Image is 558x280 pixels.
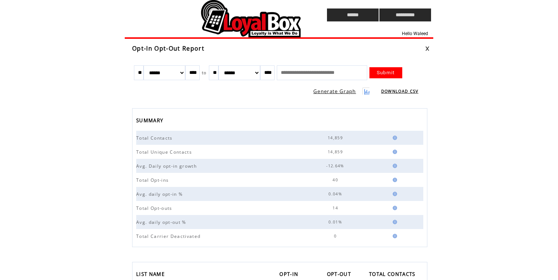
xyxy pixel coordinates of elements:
[136,149,194,155] span: Total Unique Contacts
[136,219,188,225] span: Avg. daily opt-out %
[334,233,338,239] span: 0
[136,163,199,169] span: Avg. Daily opt-in growth
[328,149,345,154] span: 14,859
[390,150,397,154] img: help.gif
[333,205,340,211] span: 14
[136,115,165,127] span: SUMMARY
[136,135,175,141] span: Total Contacts
[390,164,397,168] img: help.gif
[326,163,346,168] span: -12.64%
[390,220,397,224] img: help.gif
[328,191,344,197] span: 0.04%
[390,206,397,210] img: help.gif
[390,136,397,140] img: help.gif
[381,89,418,94] a: DOWNLOAD CSV
[313,88,356,95] a: Generate Graph
[402,31,428,36] span: Hello Waleed
[136,177,170,183] span: Total Opt-ins
[136,205,174,211] span: Total Opt-outs
[328,219,344,225] span: 0.01%
[390,192,397,196] img: help.gif
[328,135,345,140] span: 14,859
[136,233,202,239] span: Total Carrier Deactivated
[369,67,402,78] a: Submit
[202,70,207,75] span: to
[136,191,185,197] span: Avg. daily opt-in %
[132,44,204,52] span: Opt-In Opt-Out Report
[333,177,340,182] span: 40
[390,178,397,182] img: help.gif
[390,234,397,238] img: help.gif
